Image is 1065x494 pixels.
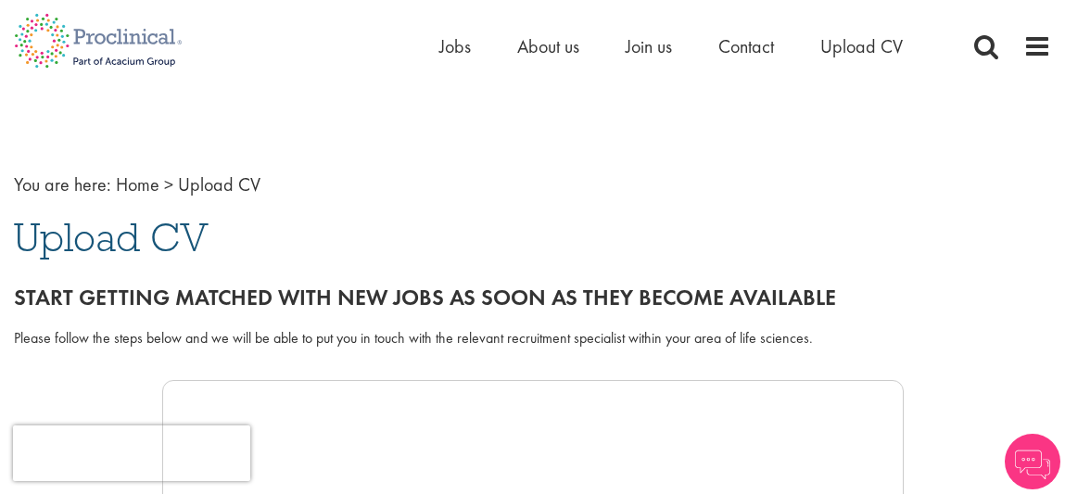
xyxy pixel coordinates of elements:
a: Jobs [439,34,471,58]
a: breadcrumb link [116,172,159,196]
h2: Start getting matched with new jobs as soon as they become available [14,285,1051,310]
span: > [164,172,173,196]
img: Chatbot [1005,434,1060,489]
span: You are here: [14,172,111,196]
iframe: reCAPTCHA [13,425,250,481]
div: Please follow the steps below and we will be able to put you in touch with the relevant recruitme... [14,328,1051,349]
span: Upload CV [14,212,209,262]
a: Contact [718,34,774,58]
a: About us [517,34,579,58]
a: Join us [626,34,672,58]
span: Upload CV [178,172,260,196]
a: Upload CV [820,34,903,58]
